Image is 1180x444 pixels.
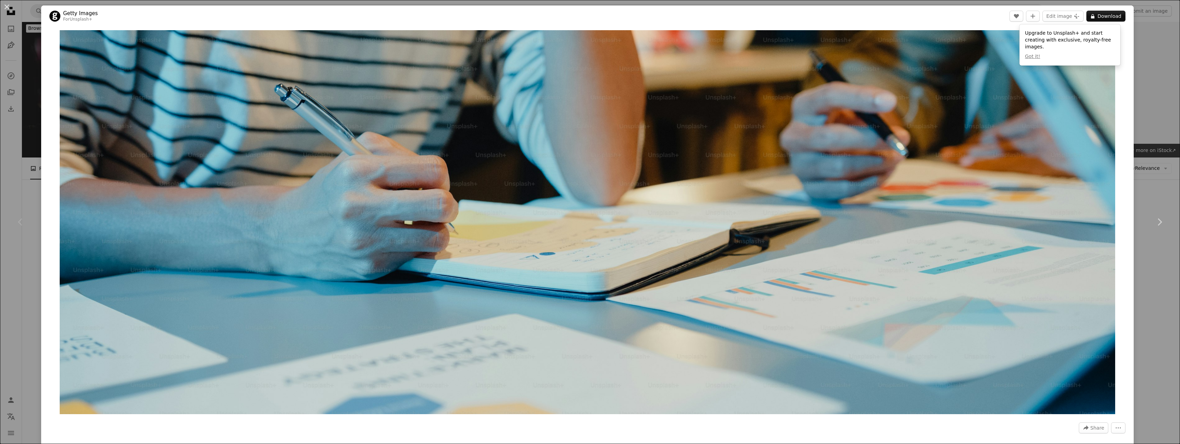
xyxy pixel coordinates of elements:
[1111,422,1125,433] button: More Actions
[63,10,98,17] a: Getty Images
[1090,423,1104,433] span: Share
[49,11,60,22] img: Go to Getty Images's profile
[63,17,98,22] div: For
[1019,24,1120,66] div: Upgrade to Unsplash+ and start creating with exclusive, royalty-free images.
[1042,11,1084,22] button: Edit image
[70,17,92,22] a: Unsplash+
[1079,422,1108,433] button: Share this image
[1010,11,1023,22] button: Like
[60,30,1116,414] button: Zoom in on this image
[60,30,1116,414] img: Asia businesspeople meeting plan analysis statistics brainstorm and header of team hold tablet po...
[1086,11,1125,22] button: Download
[1139,189,1180,255] a: Next
[1026,11,1040,22] button: Add to Collection
[1025,53,1040,60] button: Got it!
